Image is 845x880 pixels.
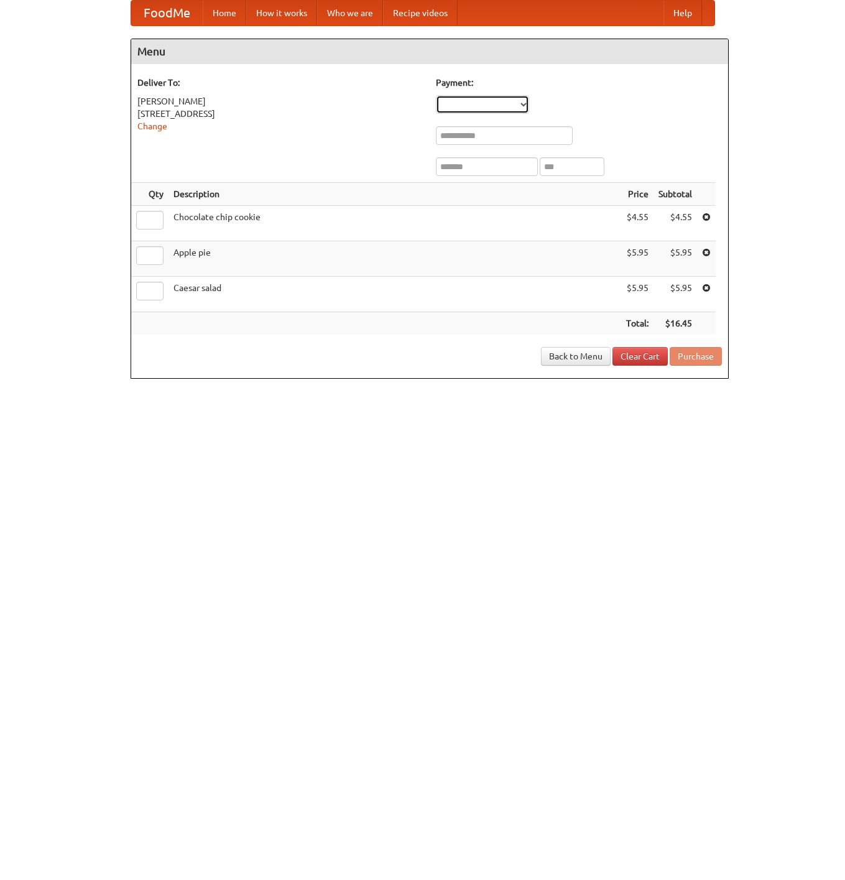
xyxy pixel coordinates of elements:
th: Subtotal [653,183,697,206]
button: Purchase [670,347,722,366]
th: $16.45 [653,312,697,335]
a: Change [137,121,167,131]
td: $5.95 [653,241,697,277]
th: Description [169,183,621,206]
a: Clear Cart [612,347,668,366]
th: Price [621,183,653,206]
a: How it works [246,1,317,25]
a: Back to Menu [541,347,611,366]
td: $4.55 [621,206,653,241]
div: [STREET_ADDRESS] [137,108,423,120]
h5: Deliver To: [137,76,423,89]
a: FoodMe [131,1,203,25]
a: Home [203,1,246,25]
td: Chocolate chip cookie [169,206,621,241]
td: $5.95 [653,277,697,312]
a: Help [663,1,702,25]
th: Total: [621,312,653,335]
a: Recipe videos [383,1,458,25]
th: Qty [131,183,169,206]
td: $5.95 [621,277,653,312]
a: Who we are [317,1,383,25]
div: [PERSON_NAME] [137,95,423,108]
td: $5.95 [621,241,653,277]
h4: Menu [131,39,728,64]
td: $4.55 [653,206,697,241]
h5: Payment: [436,76,722,89]
td: Apple pie [169,241,621,277]
td: Caesar salad [169,277,621,312]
